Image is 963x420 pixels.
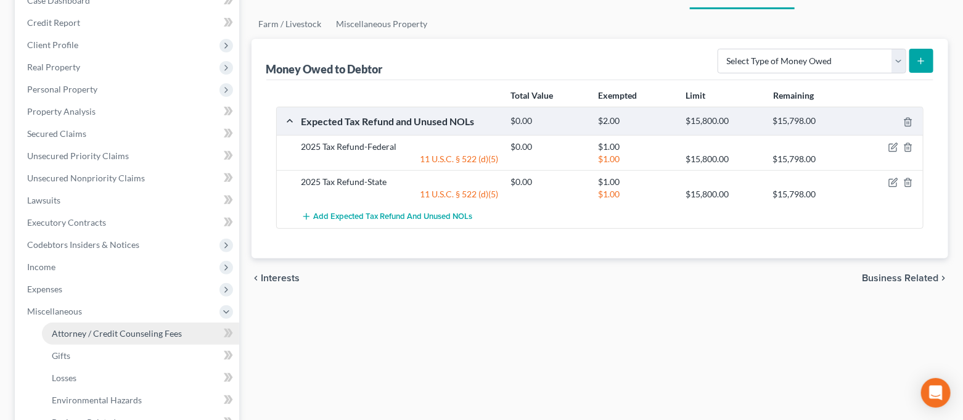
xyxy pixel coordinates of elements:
[52,328,182,339] span: Attorney / Credit Counseling Fees
[314,212,473,222] span: Add Expected Tax Refund and Unused NOLs
[505,176,592,188] div: $0.00
[598,90,637,101] strong: Exempted
[686,90,705,101] strong: Limit
[295,176,505,188] div: 2025 Tax Refund-State
[17,145,239,167] a: Unsecured Priority Claims
[862,273,948,283] button: Business Related chevron_right
[767,188,854,200] div: $15,798.00
[767,115,854,127] div: $15,798.00
[27,217,106,228] span: Executory Contracts
[921,378,951,408] div: Open Intercom Messenger
[505,141,592,153] div: $0.00
[27,261,55,272] span: Income
[295,115,505,128] div: Expected Tax Refund and Unused NOLs
[27,239,139,250] span: Codebtors Insiders & Notices
[592,188,679,200] div: $1.00
[27,17,80,28] span: Credit Report
[27,128,86,139] span: Secured Claims
[767,153,854,165] div: $15,798.00
[679,153,767,165] div: $15,800.00
[592,176,679,188] div: $1.00
[266,62,385,76] div: Money Owed to Debtor
[592,115,679,127] div: $2.00
[17,212,239,234] a: Executory Contracts
[295,188,505,200] div: 11 U.S.C. § 522 (d)(5)
[938,273,948,283] i: chevron_right
[252,273,300,283] button: chevron_left Interests
[679,115,767,127] div: $15,800.00
[679,188,767,200] div: $15,800.00
[27,84,97,94] span: Personal Property
[17,189,239,212] a: Lawsuits
[862,273,938,283] span: Business Related
[510,90,553,101] strong: Total Value
[52,350,70,361] span: Gifts
[505,115,592,127] div: $0.00
[27,284,62,294] span: Expenses
[17,12,239,34] a: Credit Report
[295,153,505,165] div: 11 U.S.C. § 522 (d)(5)
[52,373,76,383] span: Losses
[252,9,329,39] a: Farm / Livestock
[17,167,239,189] a: Unsecured Nonpriority Claims
[252,273,261,283] i: chevron_left
[773,90,814,101] strong: Remaining
[17,123,239,145] a: Secured Claims
[592,141,679,153] div: $1.00
[42,345,239,367] a: Gifts
[261,273,300,283] span: Interests
[27,306,82,316] span: Miscellaneous
[27,62,80,72] span: Real Property
[27,106,96,117] span: Property Analysis
[592,153,679,165] div: $1.00
[27,150,129,161] span: Unsecured Priority Claims
[42,323,239,345] a: Attorney / Credit Counseling Fees
[301,205,473,228] button: Add Expected Tax Refund and Unused NOLs
[27,195,60,205] span: Lawsuits
[42,389,239,411] a: Environmental Hazards
[27,173,145,183] span: Unsecured Nonpriority Claims
[17,101,239,123] a: Property Analysis
[42,367,239,389] a: Losses
[27,39,78,50] span: Client Profile
[52,395,142,405] span: Environmental Hazards
[329,9,435,39] a: Miscellaneous Property
[295,141,505,153] div: 2025 Tax Refund-Federal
